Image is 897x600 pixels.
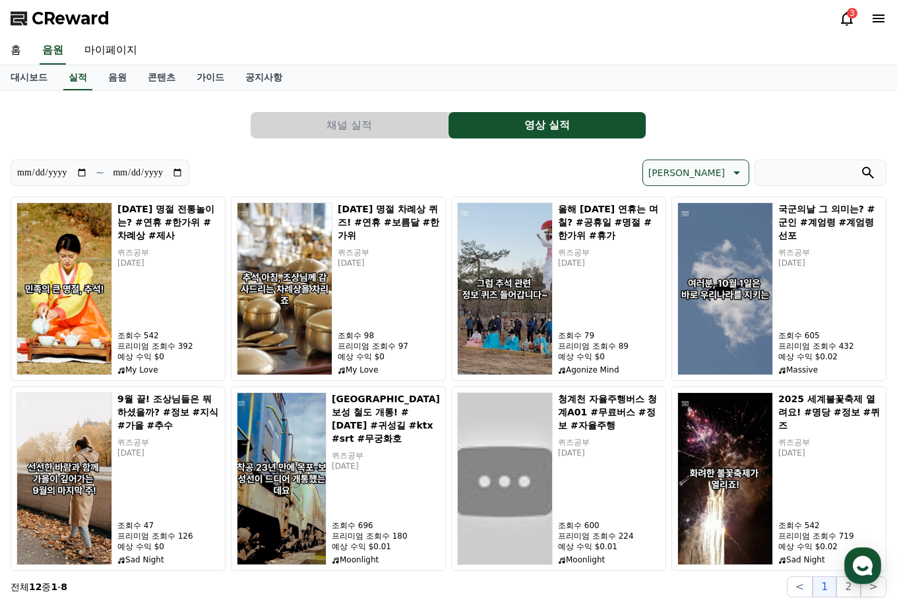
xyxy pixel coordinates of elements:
[338,258,440,268] p: [DATE]
[29,582,42,592] strong: 12
[778,541,881,552] p: 예상 수익 $0.02
[778,258,881,268] p: [DATE]
[648,164,725,182] p: [PERSON_NAME]
[558,341,660,351] p: 프리미엄 조회수 89
[63,65,92,90] a: 실적
[117,258,220,268] p: [DATE]
[332,450,440,461] p: 퀴즈공부
[117,330,220,341] p: 조회수 542
[338,365,440,375] p: My Love
[778,437,881,448] p: 퀴즈공부
[836,576,860,597] button: 2
[778,555,881,565] p: Sad Night
[237,392,326,565] img: 목포 보성 철도 개통! #추석 #귀성길 #ktx #srt #무궁화호
[787,576,813,597] button: <
[642,160,749,186] button: [PERSON_NAME]
[558,247,660,258] p: 퀴즈공부
[11,8,109,29] a: CReward
[338,330,440,341] p: 조회수 98
[332,461,440,471] p: [DATE]
[235,65,293,90] a: 공지사항
[251,112,448,138] button: 채널 실적
[338,341,440,351] p: 프리미엄 조회수 97
[778,531,881,541] p: 프리미엄 조회수 719
[117,392,220,432] h5: 9월 끝! 조상님들은 뭐하셨을까? #정보 #지식 #가을 #추수
[558,202,660,242] h5: 올해 [DATE] 연휴는 며칠? #공휴일 #명절 #한가위 #휴가
[558,351,660,362] p: 예상 수익 $0
[861,576,886,597] button: >
[558,437,660,448] p: 퀴즈공부
[558,365,660,375] p: Agonize Mind
[170,418,253,451] a: 설정
[237,202,332,375] img: 추석 명절 차례상 퀴즈! #연휴 #보름달 #한가위
[32,8,109,29] span: CReward
[778,448,881,458] p: [DATE]
[778,392,881,432] h5: 2025 세계불꽃축제 열려요! #명당 #정보 #퀴즈
[4,418,87,451] a: 홈
[16,202,112,375] img: 추석 명절 전통놀이는? #연휴 #한가위 #차례상 #제사
[11,580,67,593] p: 전체 중 -
[451,196,666,381] button: 올해 추석 연휴는 며칠? #공휴일 #명절 #한가위 #휴가 올해 [DATE] 연휴는 며칠? #공휴일 #명절 #한가위 #휴가 퀴즈공부 [DATE] 조회수 79 프리미엄 조회수 8...
[96,165,104,181] p: ~
[186,65,235,90] a: 가이드
[117,351,220,362] p: 예상 수익 $0
[558,258,660,268] p: [DATE]
[558,555,660,565] p: Moonlight
[74,37,148,65] a: 마이페이지
[117,365,220,375] p: My Love
[671,386,886,571] button: 2025 세계불꽃축제 열려요! #명당 #정보 #퀴즈 2025 세계불꽃축제 열려요! #명당 #정보 #퀴즈 퀴즈공부 [DATE] 조회수 542 프리미엄 조회수 719 예상 수익 ...
[117,341,220,351] p: 프리미엄 조회수 392
[677,392,773,565] img: 2025 세계불꽃축제 열려요! #명당 #정보 #퀴즈
[98,65,137,90] a: 음원
[778,330,881,341] p: 조회수 605
[778,341,881,351] p: 프리미엄 조회수 432
[42,438,49,448] span: 홈
[117,448,220,458] p: [DATE]
[677,202,773,375] img: 국군의날 그 의미는? #군인 #계엄령 #계엄령선포
[778,520,881,531] p: 조회수 542
[231,196,446,381] button: 추석 명절 차례상 퀴즈! #연휴 #보름달 #한가위 [DATE] 명절 차례상 퀴즈! #연휴 #보름달 #한가위 퀴즈공부 [DATE] 조회수 98 프리미엄 조회수 97 예상 수익 ...
[117,520,220,531] p: 조회수 47
[778,351,881,362] p: 예상 수익 $0.02
[558,330,660,341] p: 조회수 79
[778,365,881,375] p: Massive
[448,112,646,138] a: 영상 실적
[11,196,226,381] button: 추석 명절 전통놀이는? #연휴 #한가위 #차례상 #제사 [DATE] 명절 전통놀이는? #연휴 #한가위 #차례상 #제사 퀴즈공부 [DATE] 조회수 542 프리미엄 조회수 39...
[332,541,440,552] p: 예상 수익 $0.01
[338,351,440,362] p: 예상 수익 $0
[137,65,186,90] a: 콘텐츠
[117,555,220,565] p: Sad Night
[778,202,881,242] h5: 국군의날 그 의미는? #군인 #계엄령 #계엄령선포
[332,392,440,445] h5: [GEOGRAPHIC_DATA] 보성 철도 개통! #[DATE] #귀성길 #ktx #srt #무궁화호
[11,386,226,571] button: 9월 끝! 조상님들은 뭐하셨을까? #정보 #지식 #가을 #추수 9월 끝! 조상님들은 뭐하셨을까? #정보 #지식 #가을 #추수 퀴즈공부 [DATE] 조회수 47 프리미엄 조회수...
[558,531,660,541] p: 프리미엄 조회수 224
[558,541,660,552] p: 예상 수익 $0.01
[61,582,67,592] strong: 8
[204,438,220,448] span: 설정
[117,541,220,552] p: 예상 수익 $0
[16,392,112,565] img: 9월 끝! 조상님들은 뭐하셨을까? #정보 #지식 #가을 #추수
[332,531,440,541] p: 프리미엄 조회수 180
[231,386,446,571] button: 목포 보성 철도 개통! #추석 #귀성길 #ktx #srt #무궁화호 [GEOGRAPHIC_DATA] 보성 철도 개통! #[DATE] #귀성길 #ktx #srt #무궁화호 퀴즈...
[117,202,220,242] h5: [DATE] 명절 전통놀이는? #연휴 #한가위 #차례상 #제사
[117,531,220,541] p: 프리미엄 조회수 126
[332,555,440,565] p: Moonlight
[778,247,881,258] p: 퀴즈공부
[51,582,57,592] strong: 1
[671,196,886,381] button: 국군의날 그 의미는? #군인 #계엄령 #계엄령선포 국군의날 그 의미는? #군인 #계엄령 #계엄령선포 퀴즈공부 [DATE] 조회수 605 프리미엄 조회수 432 예상 수익 $0...
[558,448,660,458] p: [DATE]
[117,247,220,258] p: 퀴즈공부
[40,37,66,65] a: 음원
[448,112,646,138] button: 영상 실적
[457,202,553,375] img: 올해 추석 연휴는 며칠? #공휴일 #명절 #한가위 #휴가
[457,392,553,565] img: 청계천 자율주행버스 청계A01 #무료버스 #정보 #자율주행
[87,418,170,451] a: 대화
[451,386,666,571] button: 청계천 자율주행버스 청계A01 #무료버스 #정보 #자율주행 청계천 자율주행버스 청계A01 #무료버스 #정보 #자율주행 퀴즈공부 [DATE] 조회수 600 프리미엄 조회수 22...
[558,392,660,432] h5: 청계천 자율주행버스 청계A01 #무료버스 #정보 #자율주행
[839,11,855,26] a: 3
[558,520,660,531] p: 조회수 600
[338,202,440,242] h5: [DATE] 명절 차례상 퀴즈! #연휴 #보름달 #한가위
[847,8,857,18] div: 3
[813,576,836,597] button: 1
